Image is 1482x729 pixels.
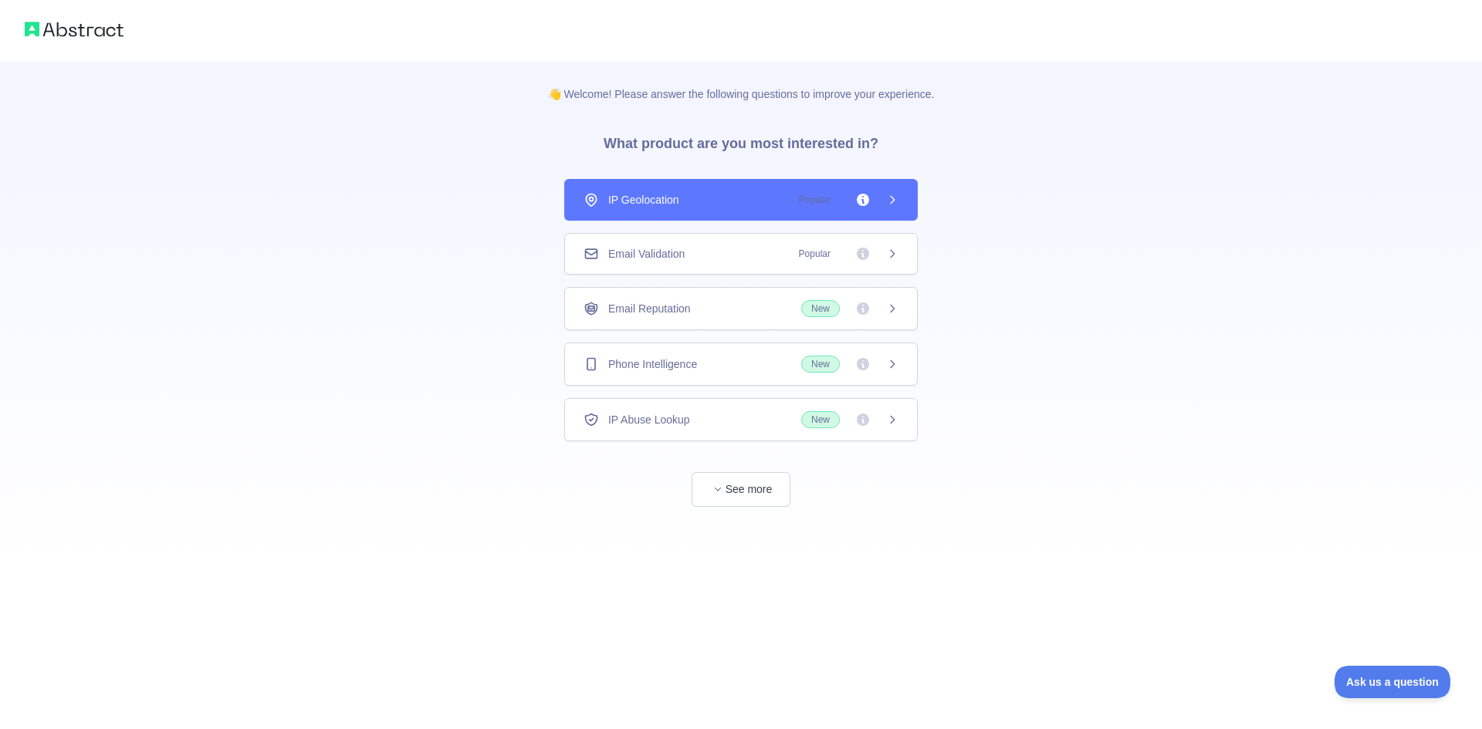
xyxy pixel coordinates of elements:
span: New [801,411,840,428]
span: Email Validation [608,246,685,262]
span: Phone Intelligence [608,356,697,372]
iframe: Toggle Customer Support [1335,666,1451,698]
p: 👋 Welcome! Please answer the following questions to improve your experience. [523,62,959,102]
span: Popular [790,246,840,262]
span: New [801,300,840,317]
span: Email Reputation [608,301,691,316]
img: Abstract logo [25,19,123,40]
button: See more [692,472,790,507]
span: New [801,356,840,373]
span: Popular [790,192,840,208]
span: IP Abuse Lookup [608,412,690,427]
h3: What product are you most interested in? [579,102,903,179]
span: IP Geolocation [608,192,679,208]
